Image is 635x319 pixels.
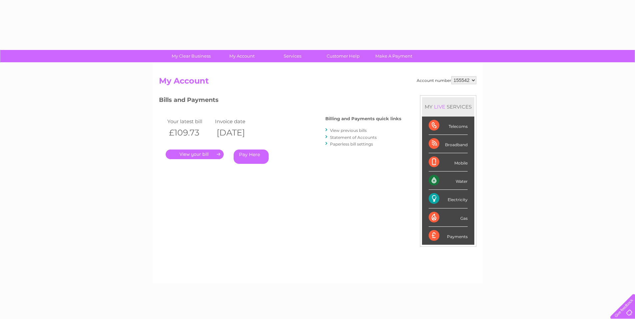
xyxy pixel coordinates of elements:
h3: Bills and Payments [159,95,401,107]
div: LIVE [433,104,447,110]
div: Telecoms [429,117,468,135]
td: Invoice date [213,117,261,126]
a: My Account [214,50,269,62]
a: Paperless bill settings [330,142,373,147]
a: Services [265,50,320,62]
div: Payments [429,227,468,245]
a: My Clear Business [164,50,219,62]
a: Make A Payment [366,50,421,62]
div: Broadband [429,135,468,153]
h4: Billing and Payments quick links [325,116,401,121]
div: MY SERVICES [422,97,474,116]
div: Water [429,171,468,190]
div: Gas [429,208,468,227]
a: . [166,150,224,159]
a: Customer Help [316,50,371,62]
div: Account number [417,76,476,84]
a: View previous bills [330,128,367,133]
div: Electricity [429,190,468,208]
td: Your latest bill [166,117,214,126]
a: Pay Here [234,150,269,164]
div: Mobile [429,153,468,171]
h2: My Account [159,76,476,89]
th: [DATE] [213,126,261,140]
a: Statement of Accounts [330,135,377,140]
th: £109.73 [166,126,214,140]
